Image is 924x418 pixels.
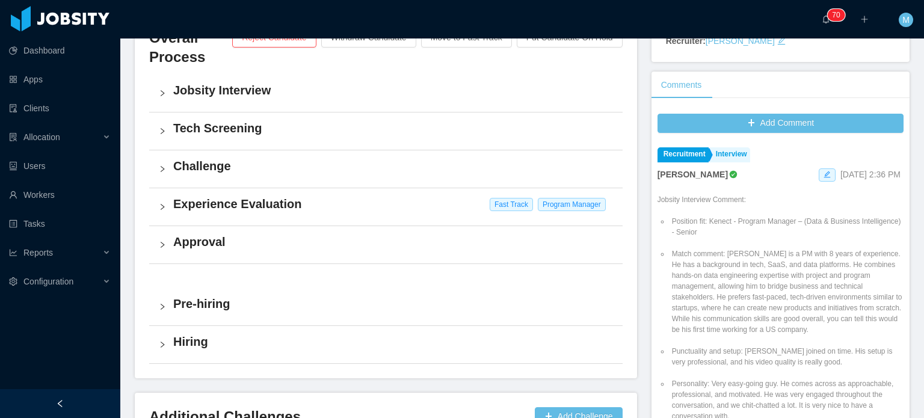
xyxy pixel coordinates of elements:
[860,15,869,23] i: icon: plus
[651,72,712,99] div: Comments
[902,13,910,27] span: M
[159,203,166,211] i: icon: right
[670,346,904,367] li: Punctuality and setup: [PERSON_NAME] joined on time. His setup is very professional, and his vide...
[832,9,836,21] p: 7
[9,212,111,236] a: icon: profileTasks
[173,82,613,99] h4: Jobsity Interview
[23,248,53,257] span: Reports
[9,38,111,63] a: icon: pie-chartDashboard
[173,333,613,350] h4: Hiring
[490,198,533,211] span: Fast Track
[159,165,166,173] i: icon: right
[23,132,60,142] span: Allocation
[173,158,613,174] h4: Challenge
[159,128,166,135] i: icon: right
[777,37,786,45] i: icon: edit
[159,90,166,97] i: icon: right
[666,36,706,46] strong: Recruiter:
[9,133,17,141] i: icon: solution
[9,248,17,257] i: icon: line-chart
[149,188,623,226] div: icon: rightExperience Evaluation
[9,96,111,120] a: icon: auditClients
[658,147,709,162] a: Recruitment
[706,36,775,46] a: [PERSON_NAME]
[658,170,728,179] strong: [PERSON_NAME]
[822,15,830,23] i: icon: bell
[836,9,840,21] p: 0
[710,147,750,162] a: Interview
[824,171,831,178] i: icon: edit
[23,277,73,286] span: Configuration
[840,170,901,179] span: [DATE] 2:36 PM
[538,198,606,211] span: Program Manager
[9,183,111,207] a: icon: userWorkers
[159,341,166,348] i: icon: right
[9,154,111,178] a: icon: robotUsers
[149,150,623,188] div: icon: rightChallenge
[670,248,904,335] li: Match comment: [PERSON_NAME] is a PM with 8 years of experience. He has a background in tech, Saa...
[670,216,904,238] li: Position fit: Kenect - Program Manager – (Data & Business Intelligence) - Senior
[9,277,17,286] i: icon: setting
[173,295,613,312] h4: Pre-hiring
[149,112,623,150] div: icon: rightTech Screening
[149,226,623,263] div: icon: rightApproval
[149,75,623,112] div: icon: rightJobsity Interview
[173,120,613,137] h4: Tech Screening
[173,195,613,212] h4: Experience Evaluation
[9,67,111,91] a: icon: appstoreApps
[827,9,845,21] sup: 70
[149,288,623,325] div: icon: rightPre-hiring
[159,303,166,310] i: icon: right
[159,241,166,248] i: icon: right
[149,326,623,363] div: icon: rightHiring
[173,233,613,250] h4: Approval
[149,28,232,67] h3: Overall Process
[658,114,904,133] button: icon: plusAdd Comment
